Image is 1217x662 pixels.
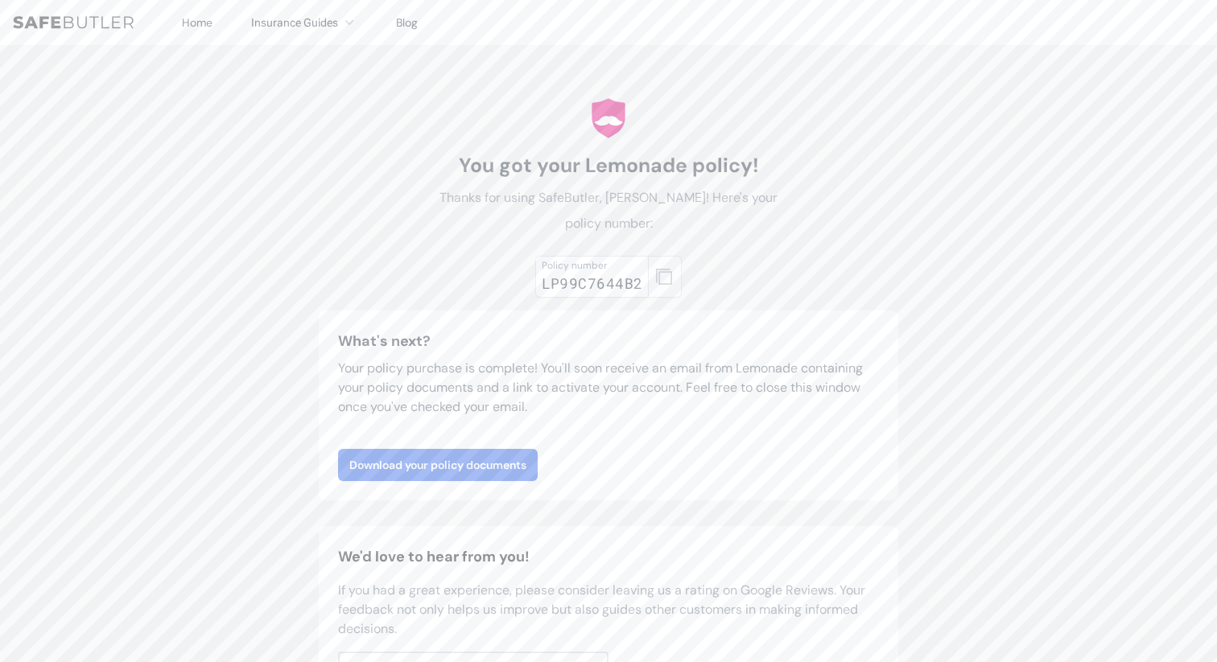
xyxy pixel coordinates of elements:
img: SafeButler Text Logo [13,16,134,29]
h2: We'd love to hear from you! [338,545,879,568]
a: Home [182,15,212,30]
p: Your policy purchase is complete! You'll soon receive an email from Lemonade containing your poli... [338,359,879,417]
div: Policy number [542,259,643,272]
a: Blog [396,15,418,30]
div: LP99C7644B2 [542,272,643,294]
p: If you had a great experience, please consider leaving us a rating on Google Reviews. Your feedba... [338,581,879,639]
h3: What's next? [338,330,879,352]
h1: You got your Lemonade policy! [428,153,789,179]
button: Insurance Guides [251,13,357,32]
a: Download your policy documents [338,449,538,481]
p: Thanks for using SafeButler, [PERSON_NAME]! Here's your policy number: [428,185,789,236]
